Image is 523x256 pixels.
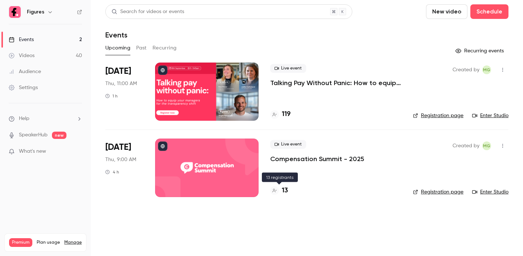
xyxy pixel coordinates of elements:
a: Registration page [413,188,463,196]
div: Videos [9,52,35,59]
img: Figures [9,6,21,18]
span: Created by [453,65,479,74]
h4: 13 [282,186,288,196]
div: Oct 16 Thu, 9:00 AM (Europe/Paris) [105,139,143,197]
span: [DATE] [105,141,131,153]
span: What's new [19,148,46,155]
span: Mégane Gateau [482,141,491,150]
button: Past [136,42,147,54]
a: Registration page [413,112,463,119]
div: Sep 18 Thu, 11:00 AM (Europe/Paris) [105,63,143,121]
span: [DATE] [105,65,131,77]
li: help-dropdown-opener [9,115,82,123]
button: Schedule [470,4,508,19]
button: Upcoming [105,42,130,54]
span: Help [19,115,29,123]
a: Enter Studio [472,188,508,196]
button: Recurring [153,42,177,54]
a: 119 [270,109,291,119]
a: Talking Pay Without Panic: How to equip your managers for the transparency shift [270,79,401,87]
a: 13 [270,186,288,196]
span: Live event [270,64,306,73]
a: Compensation Summit - 2025 [270,155,364,163]
iframe: Noticeable Trigger [73,148,82,155]
a: Enter Studio [472,112,508,119]
div: Settings [9,84,38,91]
a: SpeakerHub [19,131,48,139]
div: 1 h [105,93,118,99]
div: Search for videos or events [112,8,184,16]
button: Recurring events [452,45,508,57]
span: MG [483,141,490,150]
span: Premium [9,238,32,247]
span: Live event [270,140,306,149]
span: new [52,132,66,139]
span: Thu, 11:00 AM [105,80,137,87]
span: Mégane Gateau [482,65,491,74]
span: Thu, 9:00 AM [105,156,136,163]
button: New video [426,4,467,19]
div: Audience [9,68,41,75]
h1: Events [105,31,127,39]
h4: 119 [282,109,291,119]
div: 4 h [105,169,119,175]
span: MG [483,65,490,74]
h6: Figures [27,8,44,16]
span: Created by [453,141,479,150]
a: Manage [64,240,82,245]
span: Plan usage [37,240,60,245]
div: Events [9,36,34,43]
